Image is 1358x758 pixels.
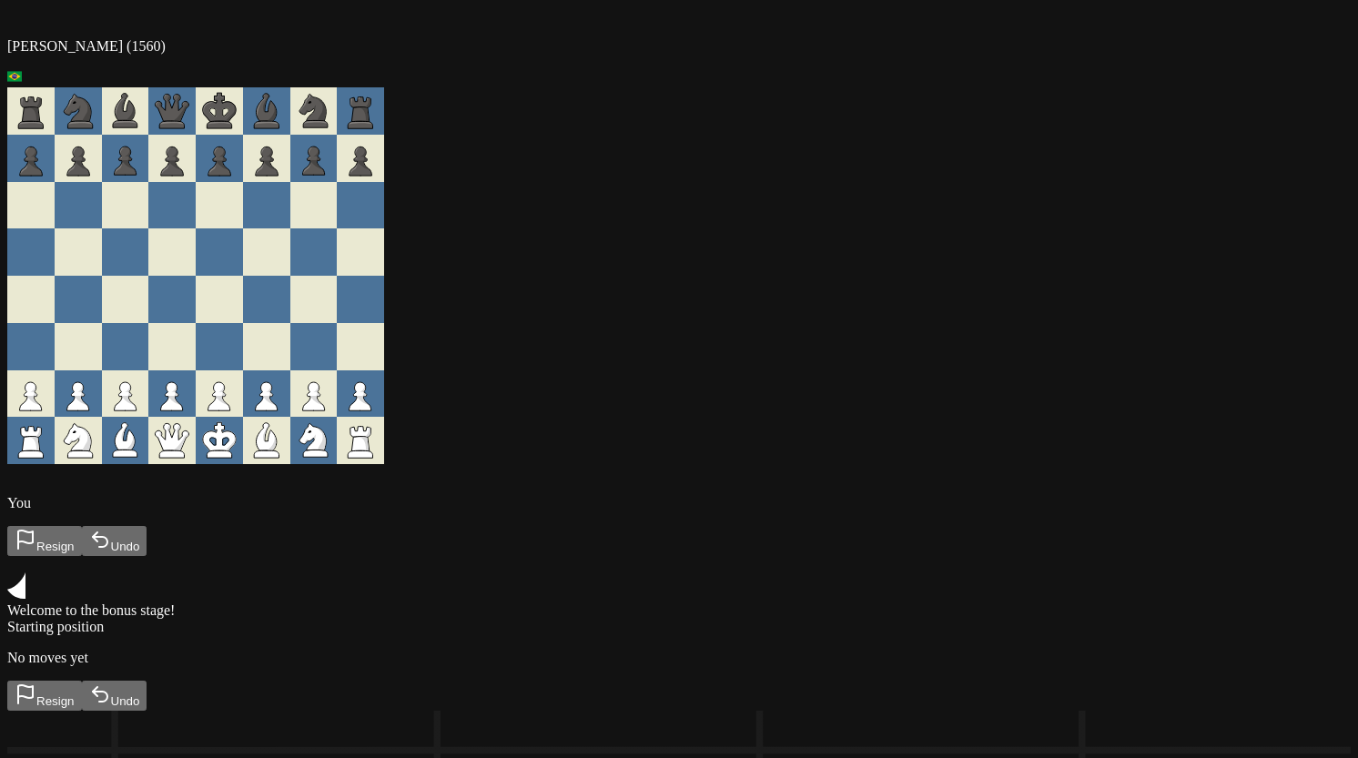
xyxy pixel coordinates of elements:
span: Welcome to the bonus stage! [7,602,175,618]
button: Resign [7,681,82,711]
div: Starting position [7,619,1351,635]
p: You [7,495,1351,511]
button: Resign [7,526,82,556]
button: Undo [82,681,147,711]
button: Undo [82,526,147,556]
p: No moves yet [7,650,1351,666]
p: [PERSON_NAME] (1560) [7,38,1351,55]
